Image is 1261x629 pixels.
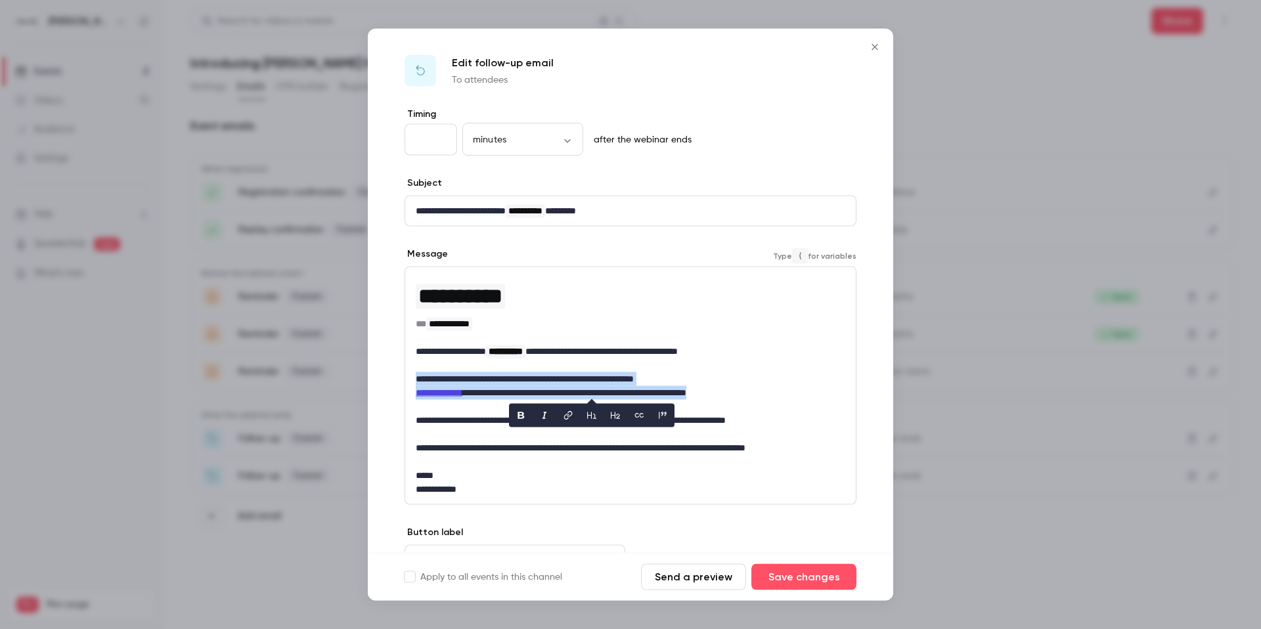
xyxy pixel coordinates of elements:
button: Save changes [751,564,856,590]
button: bold [510,405,531,426]
div: editor [657,546,855,576]
p: after the webinar ends [588,133,692,146]
label: Button label [405,526,463,539]
span: Type for variables [773,248,856,263]
label: Message [405,248,448,261]
button: blockquote [652,405,673,426]
label: Subject [405,177,442,190]
div: editor [405,267,856,504]
label: Apply to all events in this channel [405,571,562,584]
p: To attendees [452,74,554,87]
div: editor [405,546,625,575]
label: Timing [405,108,856,121]
code: { [792,248,808,263]
button: Send a preview [641,564,746,590]
button: Close [862,34,888,60]
p: Edit follow-up email [452,55,554,71]
div: editor [405,196,856,226]
button: italic [534,405,555,426]
button: link [558,405,579,426]
div: minutes [462,133,583,146]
